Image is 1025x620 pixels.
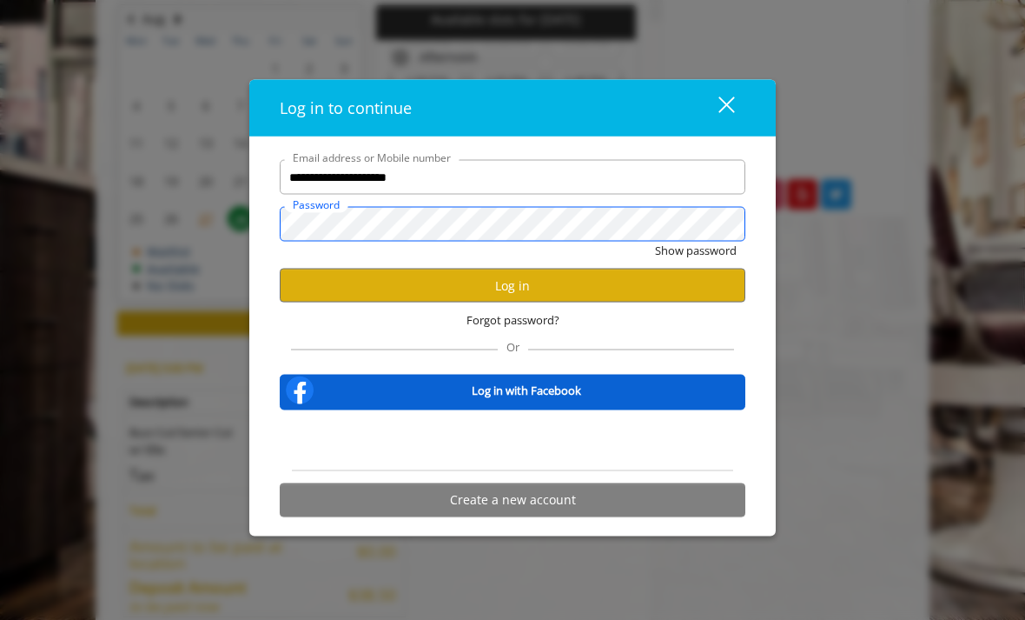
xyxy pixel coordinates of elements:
[280,207,745,242] input: Password
[280,483,745,517] button: Create a new account
[280,269,745,303] button: Log in
[280,97,412,118] span: Log in to continue
[282,372,317,407] img: facebook-logo
[498,338,528,354] span: Or
[284,197,348,213] label: Password
[686,90,745,126] button: close dialog
[655,242,737,260] button: Show password
[472,381,581,399] b: Log in with Facebook
[424,421,601,459] iframe: Sign in with Google Button
[466,311,559,330] span: Forgot password?
[433,421,592,459] div: Sign in with Google. Opens in new tab
[698,95,733,121] div: close dialog
[280,160,745,195] input: Email address or Mobile number
[284,150,460,166] label: Email address or Mobile number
